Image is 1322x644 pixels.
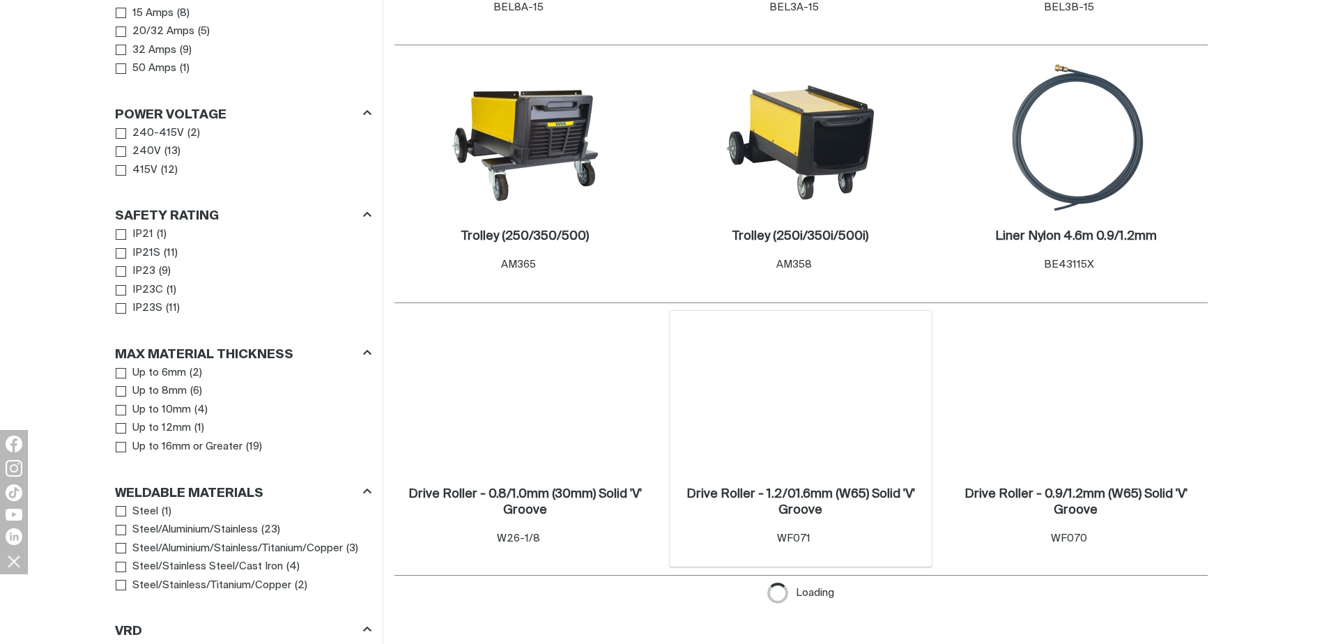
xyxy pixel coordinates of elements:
[461,229,589,245] a: Trolley (250/350/500)
[116,124,371,180] ul: Power Voltage
[116,22,195,41] a: 20/32 Amps
[6,484,22,501] img: TikTok
[116,281,164,300] a: IP23C
[1051,533,1087,544] span: WF070
[132,43,176,59] span: 32 Amps
[116,382,187,401] a: Up to 8mm
[116,4,174,23] a: 15 Amps
[796,583,834,604] span: Loading
[132,227,153,243] span: IP21
[164,144,180,160] span: ( 13 )
[132,383,187,399] span: Up to 8mm
[295,578,307,594] span: ( 2 )
[190,365,202,381] span: ( 2 )
[116,225,154,244] a: IP21
[194,420,204,436] span: ( 1 )
[6,528,22,545] img: LinkedIn
[166,300,180,316] span: ( 11 )
[115,206,371,225] div: Safety Rating
[115,347,293,363] h3: Max Material Thickness
[187,125,200,141] span: ( 2 )
[116,299,163,318] a: IP23S
[132,541,343,557] span: Steel/Aluminium/Stainless/Titanium/Copper
[164,245,178,261] span: ( 11 )
[115,105,371,123] div: Power Voltage
[1001,63,1151,213] img: Liner Nylon 4.6m 0.9/1.2mm
[1044,2,1094,13] span: BEL3B-15
[194,402,208,418] span: ( 4 )
[198,24,210,40] span: ( 5 )
[116,521,259,539] a: Steel/Aluminium/Stainless
[732,229,868,245] a: Trolley (250i/350i/500i)
[2,549,26,573] img: hide socials
[132,522,258,538] span: Steel/Aluminium/Stainless
[161,162,178,178] span: ( 12 )
[677,486,925,519] a: Drive Roller - 1.2/01.6mm (W65) Solid 'V' Groove
[501,259,536,270] span: AM365
[157,227,167,243] span: ( 1 )
[116,364,371,457] ul: Max Material Thickness
[497,533,540,544] span: W26-1/8
[190,383,202,399] span: ( 6 )
[964,488,1188,516] h2: Drive Roller - 0.9/1.2mm (W65) Solid 'V' Groove
[132,282,163,298] span: IP23C
[115,483,371,502] div: Weldable Materials
[132,125,184,141] span: 240-415V
[115,622,371,641] div: VRD
[6,436,22,452] img: Facebook
[6,460,22,477] img: Instagram
[116,225,371,318] ul: Safety Rating
[116,401,192,420] a: Up to 10mm
[132,420,191,436] span: Up to 12mm
[116,244,161,263] a: IP21S
[132,559,283,575] span: Steel/Stainless Steel/Cast Iron
[116,41,177,60] a: 32 Amps
[777,533,810,544] span: WF071
[116,419,192,438] a: Up to 12mm
[132,24,194,40] span: 20/32 Amps
[116,503,159,521] a: Steel
[1044,259,1094,270] span: BE43115X
[116,539,344,558] a: Steel/Aluminium/Stainless/Titanium/Copper
[995,229,1157,245] a: Liner Nylon 4.6m 0.9/1.2mm
[776,259,812,270] span: AM358
[116,364,187,383] a: Up to 6mm
[726,63,875,213] img: Trolley (250i/350i/500i)
[115,624,142,640] h3: VRD
[132,439,243,455] span: Up to 16mm or Greater
[116,503,371,595] ul: Weldable Materials
[246,439,262,455] span: ( 19 )
[159,263,171,279] span: ( 9 )
[115,486,263,502] h3: Weldable Materials
[286,559,300,575] span: ( 4 )
[686,488,915,516] h2: Drive Roller - 1.2/01.6mm (W65) Solid 'V' Groove
[115,107,226,123] h3: Power Voltage
[401,486,650,519] a: Drive Roller - 0.8/1.0mm (30mm) Solid 'V' Groove
[132,61,176,77] span: 50 Amps
[132,245,160,261] span: IP21S
[116,558,284,576] a: Steel/Stainless Steel/Cast Iron
[461,230,589,243] h2: Trolley (250/350/500)
[115,344,371,363] div: Max Material Thickness
[132,300,162,316] span: IP23S
[132,504,158,520] span: Steel
[6,509,22,521] img: YouTube
[451,63,600,213] img: Trolley (250/350/500)
[132,365,186,381] span: Up to 6mm
[116,161,158,180] a: 415V
[132,578,291,594] span: Steel/Stainless/Titanium/Copper
[162,504,171,520] span: ( 1 )
[132,263,155,279] span: IP23
[995,230,1157,243] h2: Liner Nylon 4.6m 0.9/1.2mm
[732,230,868,243] h2: Trolley (250i/350i/500i)
[115,208,219,224] h3: Safety Rating
[132,6,174,22] span: 15 Amps
[493,2,544,13] span: BEL8A-15
[116,142,162,161] a: 240V
[180,43,192,59] span: ( 9 )
[167,282,176,298] span: ( 1 )
[177,6,190,22] span: ( 8 )
[346,541,358,557] span: ( 3 )
[116,576,292,595] a: Steel/Stainless/Titanium/Copper
[408,488,642,516] h2: Drive Roller - 0.8/1.0mm (30mm) Solid 'V' Groove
